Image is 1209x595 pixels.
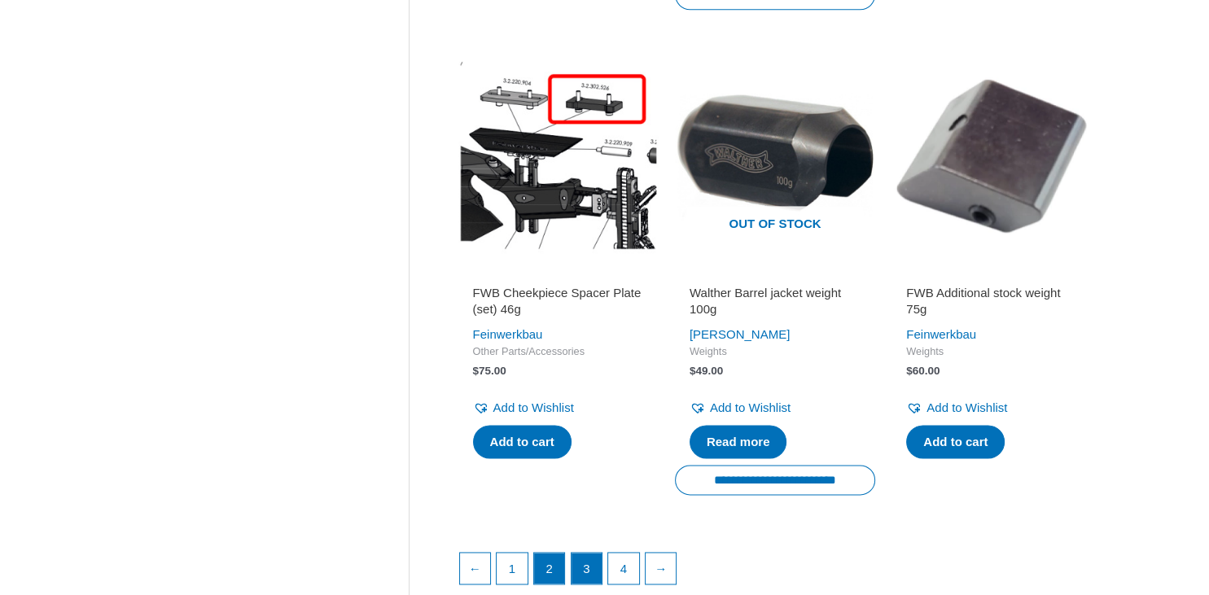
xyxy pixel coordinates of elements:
a: Add to Wishlist [690,396,791,419]
a: Add to cart: “FWB Cheekpiece Spacer Plate (set) 46g” [473,425,572,459]
a: Add to Wishlist [906,396,1007,419]
span: $ [690,365,696,377]
span: Add to Wishlist [926,400,1007,414]
h2: Walther Barrel jacket weight 100g [690,285,861,317]
span: $ [906,365,913,377]
span: Page 2 [534,553,565,584]
span: Add to Wishlist [710,400,791,414]
nav: Product Pagination [458,552,1093,593]
img: FWB Additional stock weight 75g [891,55,1092,256]
a: Page 1 [497,553,528,584]
span: Other Parts/Accessories [473,345,644,359]
span: Out of stock [687,206,863,243]
h2: FWB Cheekpiece Spacer Plate (set) 46g [473,285,644,317]
a: Page 3 [572,553,602,584]
a: [PERSON_NAME] [690,327,790,341]
iframe: Customer reviews powered by Trustpilot [690,265,861,285]
iframe: Customer reviews powered by Trustpilot [473,265,644,285]
a: Read more about “Walther Barrel jacket weight 100g” [690,425,787,459]
h2: FWB Additional stock weight 75g [906,285,1077,317]
span: $ [473,365,480,377]
a: Add to cart: “FWB Additional stock weight 75g” [906,425,1005,459]
a: FWB Additional stock weight 75g [906,285,1077,323]
a: FWB Cheekpiece Spacer Plate (set) 46g [473,285,644,323]
a: Feinwerkbau [473,327,543,341]
bdi: 49.00 [690,365,723,377]
span: Weights [906,345,1077,359]
a: Out of stock [675,55,875,256]
span: Add to Wishlist [493,400,574,414]
span: Weights [690,345,861,359]
a: Page 4 [608,553,639,584]
iframe: Customer reviews powered by Trustpilot [906,265,1077,285]
a: Add to Wishlist [473,396,574,419]
a: Feinwerkbau [906,327,976,341]
a: Walther Barrel jacket weight 100g [690,285,861,323]
a: → [646,553,677,584]
img: FWB Cheekpiece Spacer Plate (set) 46g [458,55,659,256]
bdi: 75.00 [473,365,506,377]
bdi: 60.00 [906,365,940,377]
a: ← [460,553,491,584]
img: Walther Barrel jacket weight 100g [675,55,875,256]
